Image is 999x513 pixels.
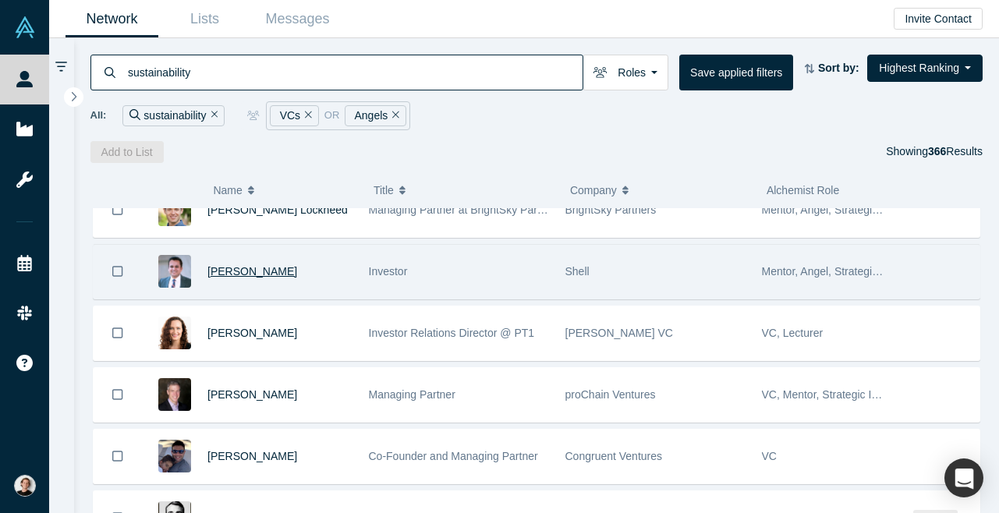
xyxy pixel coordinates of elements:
[565,327,673,339] span: [PERSON_NAME] VC
[90,108,107,123] span: All:
[207,265,297,278] a: [PERSON_NAME]
[369,450,538,462] span: Co-Founder and Managing Partner
[94,183,142,237] button: Bookmark
[762,327,824,339] span: VC, Lecturer
[369,327,535,339] span: Investor Relations Director @ PT1
[213,174,357,207] button: Name
[369,265,408,278] span: Investor
[207,388,297,401] a: [PERSON_NAME]
[894,8,983,30] button: Invite Contact
[158,317,191,349] img: Bryony Cooper's Profile Image
[374,174,394,207] span: Title
[762,450,777,462] span: VC
[270,105,319,126] div: VCs
[679,55,793,90] button: Save applied filters
[94,368,142,422] button: Bookmark
[583,55,668,90] button: Roles
[158,440,191,472] img: Abe Yokell's Profile Image
[207,450,297,462] a: [PERSON_NAME]
[369,203,561,216] span: Managing Partner at BrightSky Partners
[928,145,946,157] strong: 366
[818,62,859,74] strong: Sort by:
[767,184,839,196] span: Alchemist Role
[762,203,919,216] span: Mentor, Angel, Strategic Investor
[300,107,312,125] button: Remove Filter
[369,388,455,401] span: Managing Partner
[345,105,406,126] div: Angels
[94,245,142,299] button: Bookmark
[570,174,750,207] button: Company
[565,265,590,278] span: Shell
[14,475,36,497] img: Turo Pekari's Account
[565,388,656,401] span: proChain Ventures
[207,203,348,216] a: [PERSON_NAME] Lockheed
[213,174,242,207] span: Name
[388,107,399,125] button: Remove Filter
[207,107,218,125] button: Remove Filter
[207,327,297,339] a: [PERSON_NAME]
[158,255,191,288] img: Vikas Gupta's Profile Image
[886,141,983,163] div: Showing
[158,193,191,226] img: Jim Lockheed's Profile Image
[126,54,583,90] input: Search by name, title, company, summary, expertise, investment criteria or topics of focus
[158,378,191,411] img: J.P. Keating's Profile Image
[90,141,164,163] button: Add to List
[122,105,225,126] div: sustainability
[867,55,983,82] button: Highest Ranking
[570,174,617,207] span: Company
[374,174,554,207] button: Title
[762,388,908,401] span: VC, Mentor, Strategic Investor
[565,203,657,216] span: BrightSky Partners
[324,108,340,123] span: or
[14,16,36,38] img: Alchemist Vault Logo
[251,1,344,37] a: Messages
[928,145,983,157] span: Results
[94,306,142,360] button: Bookmark
[66,1,158,37] a: Network
[158,1,251,37] a: Lists
[94,430,142,483] button: Bookmark
[565,450,663,462] span: Congruent Ventures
